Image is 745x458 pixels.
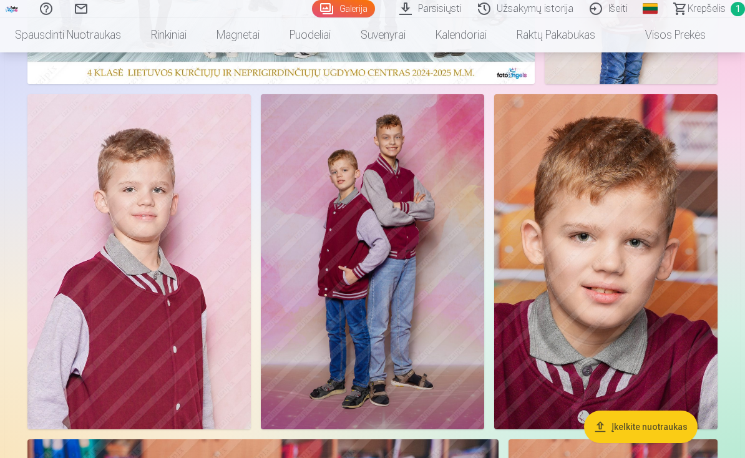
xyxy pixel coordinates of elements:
span: Krepšelis [688,1,726,16]
a: Suvenyrai [346,17,421,52]
a: Rinkiniai [136,17,202,52]
a: Puodeliai [275,17,346,52]
a: Magnetai [202,17,275,52]
a: Visos prekės [610,17,721,52]
a: Raktų pakabukas [502,17,610,52]
img: /fa5 [5,5,19,12]
a: Kalendoriai [421,17,502,52]
button: Įkelkite nuotraukas [584,411,698,443]
span: 1 [731,2,745,16]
